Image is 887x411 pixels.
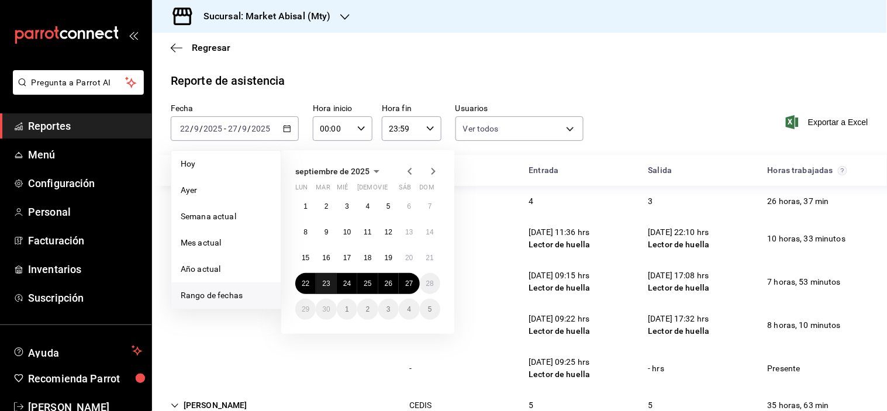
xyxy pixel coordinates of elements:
div: Cell [639,191,662,212]
button: 27 de septiembre de 2025 [399,273,419,294]
div: Cell [520,222,600,255]
div: Cell [758,271,851,293]
span: Reportes [28,118,142,134]
button: 25 de septiembre de 2025 [357,273,378,294]
span: Inventarios [28,261,142,277]
abbr: 11 de septiembre de 2025 [364,228,371,236]
button: 2 de octubre de 2025 [357,299,378,320]
button: 17 de septiembre de 2025 [337,247,357,268]
button: 6 de septiembre de 2025 [399,196,419,217]
div: Row [152,186,887,217]
button: 26 de septiembre de 2025 [378,273,399,294]
div: [DATE] 17:08 hrs [648,270,710,282]
abbr: 7 de septiembre de 2025 [428,202,432,210]
span: Personal [28,204,142,220]
div: Cell [758,191,838,212]
abbr: 3 de octubre de 2025 [386,305,391,313]
button: 1 de septiembre de 2025 [295,196,316,217]
button: Pregunta a Parrot AI [13,70,144,95]
div: Reporte de asistencia [171,72,285,89]
abbr: 17 de septiembre de 2025 [343,254,351,262]
svg: El total de horas trabajadas por usuario es el resultado de la suma redondeada del registro de ho... [838,166,847,175]
abbr: 14 de septiembre de 2025 [426,228,434,236]
abbr: 2 de octubre de 2025 [366,305,370,313]
button: 5 de octubre de 2025 [420,299,440,320]
button: Regresar [171,42,230,53]
span: Mes actual [181,237,271,249]
span: / [190,124,194,133]
div: Cell [758,315,851,336]
abbr: 12 de septiembre de 2025 [385,228,392,236]
div: Cell [639,308,719,342]
div: [DATE] 09:15 hrs [529,270,591,282]
abbr: 5 de octubre de 2025 [428,305,432,313]
div: Cell [161,234,180,243]
button: 7 de septiembre de 2025 [420,196,440,217]
button: 23 de septiembre de 2025 [316,273,336,294]
span: septiembre de 2025 [295,167,370,176]
button: 3 de octubre de 2025 [378,299,399,320]
abbr: 5 de septiembre de 2025 [386,202,391,210]
span: Rango de fechas [181,289,271,302]
button: 18 de septiembre de 2025 [357,247,378,268]
abbr: 4 de septiembre de 2025 [366,202,370,210]
span: Hoy [181,158,271,170]
abbr: 30 de septiembre de 2025 [322,305,330,313]
div: [DATE] 17:32 hrs [648,313,710,325]
div: Lector de huella [529,368,591,381]
span: Suscripción [28,290,142,306]
div: - hrs [648,362,665,375]
div: Cell [520,308,600,342]
abbr: 3 de septiembre de 2025 [345,202,349,210]
span: / [248,124,251,133]
label: Hora inicio [313,105,372,113]
abbr: 10 de septiembre de 2025 [343,228,351,236]
abbr: domingo [420,184,434,196]
abbr: 22 de septiembre de 2025 [302,279,309,288]
abbr: 26 de septiembre de 2025 [385,279,392,288]
abbr: 21 de septiembre de 2025 [426,254,434,262]
div: Lector de huella [529,239,591,251]
a: Pregunta a Parrot AI [8,85,144,97]
abbr: 28 de septiembre de 2025 [426,279,434,288]
div: HeadCell [758,160,878,181]
input: -- [194,124,199,133]
input: ---- [203,124,223,133]
abbr: 1 de octubre de 2025 [345,305,349,313]
h3: Sucursal: Market Abisal (Mty) [194,9,331,23]
button: 8 de septiembre de 2025 [295,222,316,243]
button: 20 de septiembre de 2025 [399,247,419,268]
div: [DATE] 22:10 hrs [648,226,710,239]
abbr: 18 de septiembre de 2025 [364,254,371,262]
input: -- [242,124,248,133]
span: Semana actual [181,210,271,223]
button: 22 de septiembre de 2025 [295,273,316,294]
span: Menú [28,147,142,163]
abbr: lunes [295,184,308,196]
abbr: martes [316,184,330,196]
div: Row [152,347,887,390]
input: -- [227,124,238,133]
button: 29 de septiembre de 2025 [295,299,316,320]
abbr: miércoles [337,184,348,196]
button: open_drawer_menu [129,30,138,40]
abbr: 8 de septiembre de 2025 [303,228,308,236]
abbr: 25 de septiembre de 2025 [364,279,371,288]
abbr: 19 de septiembre de 2025 [385,254,392,262]
div: Lector de huella [529,325,591,337]
div: HeadCell [639,160,758,181]
div: [DATE] 09:25 hrs [529,356,591,368]
button: 10 de septiembre de 2025 [337,222,357,243]
button: 9 de septiembre de 2025 [316,222,336,243]
label: Hora fin [382,105,441,113]
div: Row [152,260,887,303]
button: 3 de septiembre de 2025 [337,196,357,217]
button: septiembre de 2025 [295,164,384,178]
span: Recomienda Parrot [28,371,142,386]
button: 2 de septiembre de 2025 [316,196,336,217]
div: Cell [161,364,180,373]
input: ---- [251,124,271,133]
span: Ver todos [463,123,499,134]
abbr: 16 de septiembre de 2025 [322,254,330,262]
button: 13 de septiembre de 2025 [399,222,419,243]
